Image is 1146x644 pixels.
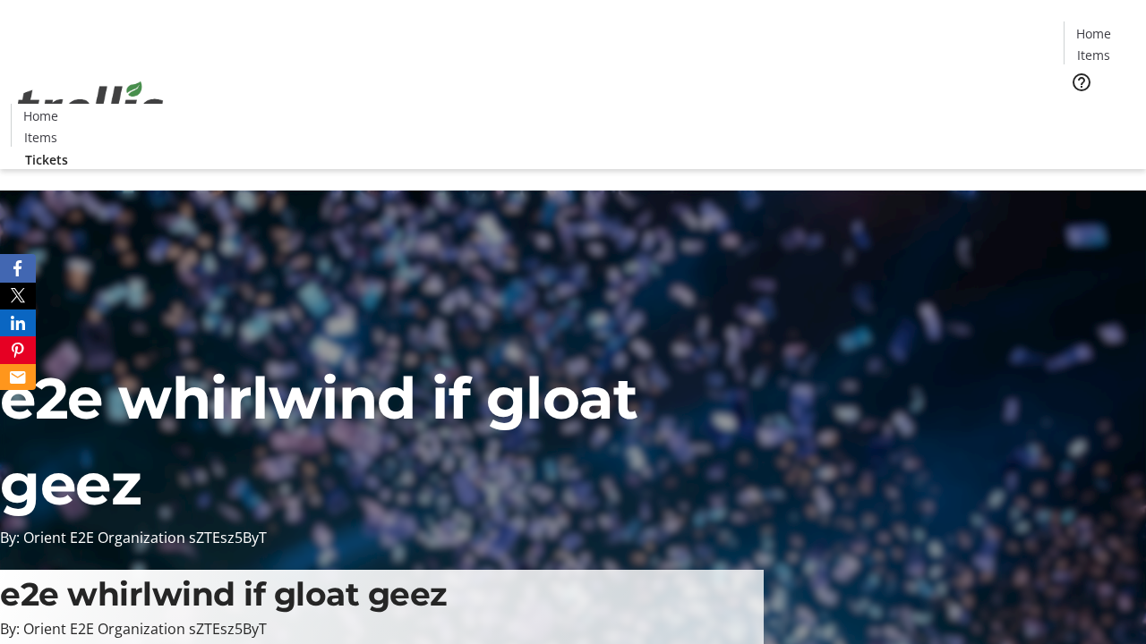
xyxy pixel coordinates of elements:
[1076,24,1111,43] span: Home
[23,106,58,125] span: Home
[1064,64,1099,100] button: Help
[24,128,57,147] span: Items
[11,62,170,151] img: Orient E2E Organization sZTEsz5ByT's Logo
[1077,46,1110,64] span: Items
[12,128,69,147] a: Items
[25,150,68,169] span: Tickets
[1078,104,1121,123] span: Tickets
[1065,24,1122,43] a: Home
[1065,46,1122,64] a: Items
[12,106,69,125] a: Home
[11,150,82,169] a: Tickets
[1064,104,1135,123] a: Tickets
